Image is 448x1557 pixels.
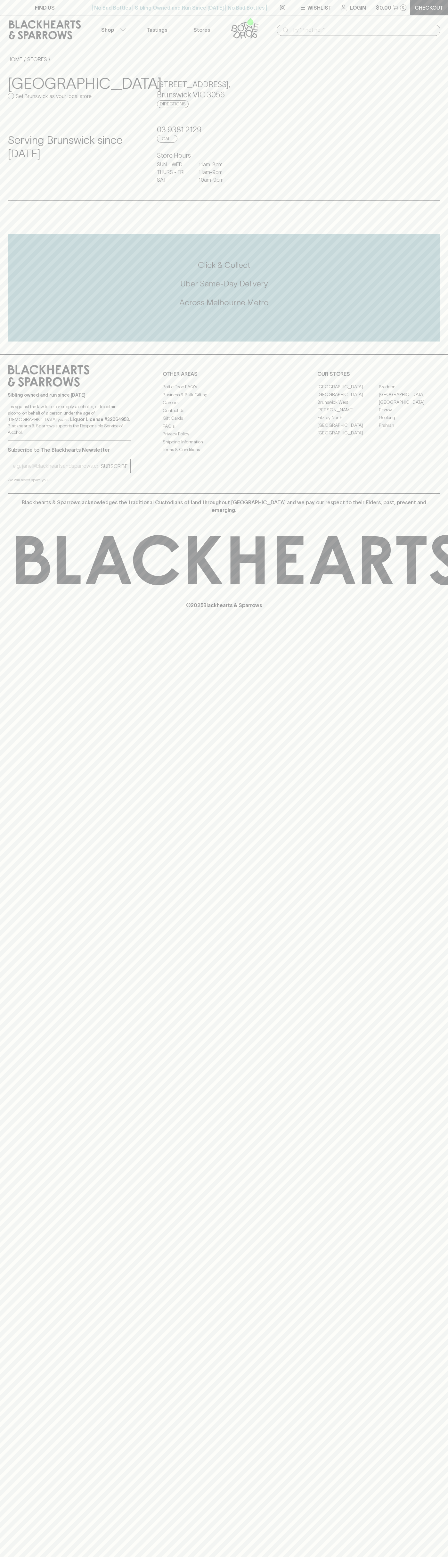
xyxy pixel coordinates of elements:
p: We will never spam you [8,477,131,483]
button: Shop [90,15,135,44]
a: [GEOGRAPHIC_DATA] [379,391,440,398]
p: 11am - 9pm [199,168,231,176]
p: SUN - WED [157,161,189,168]
a: Prahran [379,421,440,429]
p: Blackhearts & Sparrows acknowledges the traditional Custodians of land throughout [GEOGRAPHIC_DAT... [12,498,436,514]
a: [PERSON_NAME] [317,406,379,414]
p: SAT [157,176,189,184]
strong: Liquor License #32064953 [70,417,129,422]
h6: Store Hours [157,150,291,161]
a: Geelong [379,414,440,421]
p: Stores [193,26,210,34]
p: FIND US [35,4,55,12]
p: Wishlist [307,4,332,12]
a: [GEOGRAPHIC_DATA] [317,391,379,398]
a: STORES [27,56,47,62]
p: OUR STORES [317,370,440,378]
p: Shop [101,26,114,34]
a: Business & Bulk Gifting [163,391,286,399]
h5: Uber Same-Day Delivery [8,278,440,289]
a: Brunswick West [317,398,379,406]
p: 10am - 9pm [199,176,231,184]
a: FAQ's [163,422,286,430]
a: Shipping Information [163,438,286,446]
input: e.g. jane@blackheartsandsparrows.com.au [13,461,98,471]
a: HOME [8,56,22,62]
a: Stores [179,15,224,44]
a: Gift Cards [163,415,286,422]
a: Careers [163,399,286,407]
p: 11am - 8pm [199,161,231,168]
p: THURS - FRI [157,168,189,176]
h5: 03 9381 2129 [157,125,291,135]
a: Fitzroy North [317,414,379,421]
a: Bottle Drop FAQ's [163,383,286,391]
a: [GEOGRAPHIC_DATA] [317,383,379,391]
a: Directions [157,100,189,108]
input: Try "Pinot noir" [292,25,435,35]
a: Tastings [134,15,179,44]
a: Call [157,135,177,143]
p: Sibling owned and run since [DATE] [8,392,131,398]
h5: [STREET_ADDRESS] , Brunswick VIC 3056 [157,79,291,100]
h5: Click & Collect [8,260,440,270]
h4: Serving Brunswick since [DATE] [8,134,142,161]
p: Set Brunswick as your local store [16,92,92,100]
p: Login [350,4,366,12]
p: $0.00 [376,4,391,12]
p: Subscribe to The Blackhearts Newsletter [8,446,131,454]
p: OTHER AREAS [163,370,286,378]
p: SUBSCRIBE [101,462,128,470]
p: Tastings [147,26,167,34]
a: [GEOGRAPHIC_DATA] [317,429,379,437]
p: It is against the law to sell or supply alcohol to, or to obtain alcohol on behalf of a person un... [8,403,131,435]
h3: [GEOGRAPHIC_DATA] [8,74,142,92]
p: 0 [402,6,404,9]
a: Contact Us [163,407,286,414]
a: Fitzroy [379,406,440,414]
a: [GEOGRAPHIC_DATA] [379,398,440,406]
a: Privacy Policy [163,430,286,438]
a: Braddon [379,383,440,391]
p: Checkout [415,4,444,12]
h5: Across Melbourne Metro [8,297,440,308]
div: Call to action block [8,234,440,342]
a: Terms & Conditions [163,446,286,454]
a: [GEOGRAPHIC_DATA] [317,421,379,429]
button: SUBSCRIBE [98,459,130,473]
